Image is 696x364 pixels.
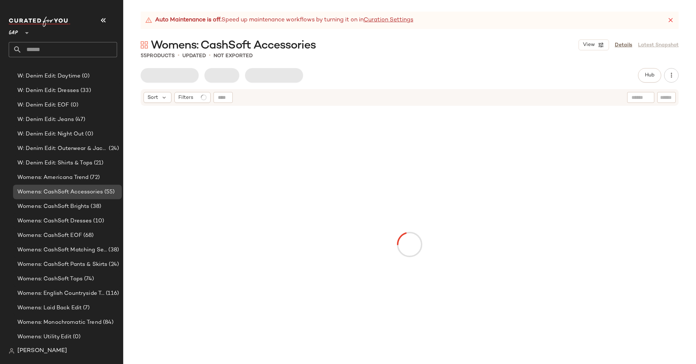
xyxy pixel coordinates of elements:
span: Womens: CashSoft Dresses [17,217,92,225]
span: Womens: CashSoft Accessories [151,38,316,53]
span: Filters [178,94,193,101]
span: (21) [92,159,104,167]
span: (68) [82,231,94,240]
div: Products [141,52,175,60]
span: (38) [107,246,119,254]
span: Womens: Monochromatic Trend [17,318,101,327]
span: W: Denim Edit: EOF [17,101,69,109]
span: (55) [103,188,115,196]
span: (7) [82,304,90,312]
span: (72) [88,173,100,182]
span: W: Denim Edit: Shirts & Tops [17,159,92,167]
span: Womens: Utility Edit [17,333,71,341]
span: Womens: CashSoft Tops [17,275,83,283]
span: Womens: CashSoft Matching Sets [17,246,107,254]
span: • [209,51,211,60]
span: (0) [69,101,78,109]
span: GAP [9,25,18,38]
span: (24) [107,145,119,153]
span: (38) [89,202,101,211]
span: 55 [141,53,146,59]
span: (10) [92,217,104,225]
a: Details [615,41,632,49]
img: cfy_white_logo.C9jOOHJF.svg [9,17,70,27]
strong: Auto Maintenance is off. [155,16,221,25]
span: (24) [107,260,119,269]
span: W: Denim Edit: Outerwear & Jackets [17,145,107,153]
span: (116) [104,289,119,298]
span: (0) [80,72,90,80]
button: Hub [638,68,661,83]
span: W: Denim Edit: Jeans [17,116,74,124]
span: Womens: CashSoft EOF [17,231,82,240]
img: svg%3e [141,41,148,49]
p: updated [182,52,206,60]
span: • [178,51,179,60]
span: Womens: Americana Trend [17,173,88,182]
span: Womens: English Countryside Trend [17,289,104,298]
span: (33) [79,87,91,95]
button: View [579,39,609,50]
span: W: Denim Edit: Dresses [17,87,79,95]
span: Sort [148,94,158,101]
span: (74) [83,275,94,283]
span: Hub [645,72,655,78]
img: svg%3e [9,348,14,354]
a: Curation Settings [364,16,413,25]
span: Womens: CashSoft Pants & Skirts [17,260,107,269]
span: (47) [74,116,86,124]
span: (0) [71,333,80,341]
span: View [583,42,595,48]
span: W: Denim Edit: Night Out [17,130,84,138]
span: W: Denim Edit: Daytime [17,72,80,80]
span: [PERSON_NAME] [17,347,67,355]
p: Not Exported [214,52,253,60]
span: Womens: CashSoft Accessories [17,188,103,196]
span: (84) [101,318,114,327]
span: Womens: CashSoft Brights [17,202,89,211]
span: (0) [84,130,93,138]
div: Speed up maintenance workflows by turning it on in [145,16,413,25]
span: Womens: Laid Back Edit [17,304,82,312]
